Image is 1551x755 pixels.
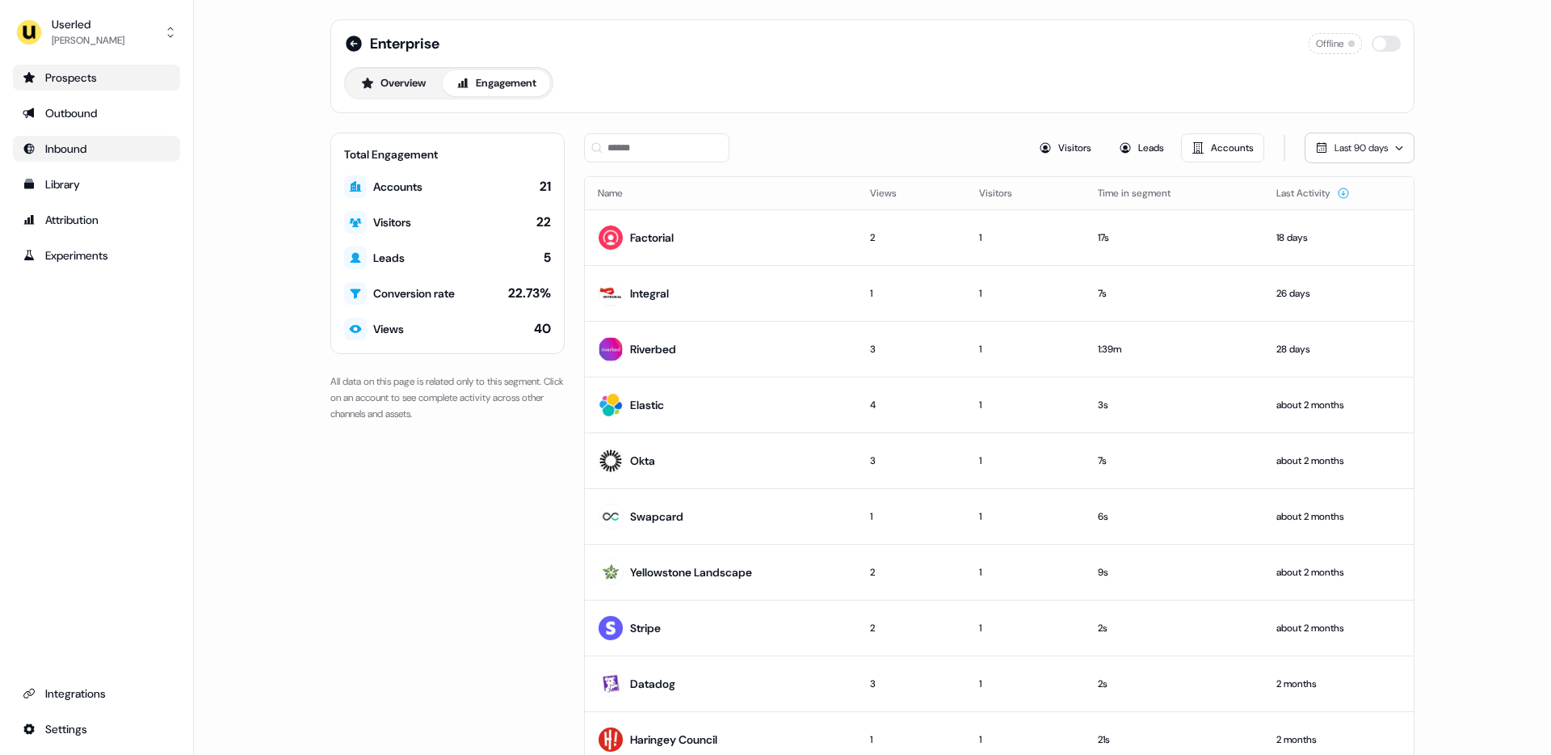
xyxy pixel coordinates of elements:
[870,230,953,246] div: 2
[373,179,422,195] div: Accounts
[1276,732,1401,748] div: 2 months
[508,285,551,302] div: 22.73 %
[1098,397,1250,413] div: 3s
[1098,508,1250,525] div: 6s
[534,320,551,338] div: 40
[1098,732,1250,748] div: 21s
[1181,133,1264,162] button: Accounts
[536,213,551,231] div: 22
[1276,179,1350,208] button: Last Activity
[630,285,669,302] div: Integral
[979,397,1072,413] div: 1
[52,16,124,32] div: Userled
[373,250,405,266] div: Leads
[1098,285,1250,302] div: 7s
[630,676,675,692] div: Datadog
[443,70,550,96] button: Engagement
[598,179,642,208] button: Name
[23,247,170,264] div: Experiments
[979,341,1072,357] div: 1
[373,285,455,302] div: Conversion rate
[13,243,180,268] a: Go to experiments
[13,207,180,233] a: Go to attribution
[979,453,1072,469] div: 1
[540,178,551,196] div: 21
[979,230,1072,246] div: 1
[630,397,664,413] div: Elastic
[870,676,953,692] div: 3
[870,453,953,469] div: 3
[330,373,565,422] p: All data on this page is related only to this segment. Click on an account to see complete activi...
[373,321,404,337] div: Views
[23,212,170,228] div: Attribution
[1276,453,1401,469] div: about 2 months
[1276,508,1401,525] div: about 2 months
[1276,285,1401,302] div: 26 days
[13,13,180,52] button: Userled[PERSON_NAME]
[979,676,1072,692] div: 1
[630,230,674,246] div: Factorial
[870,620,953,636] div: 2
[870,732,953,748] div: 1
[979,732,1072,748] div: 1
[23,685,170,702] div: Integrations
[23,70,170,86] div: Prospects
[544,249,551,267] div: 5
[630,453,655,469] div: Okta
[979,179,1032,208] button: Visitors
[1098,676,1250,692] div: 2s
[1305,133,1414,163] button: Last 90 days
[1276,676,1401,692] div: 2 months
[1098,564,1250,580] div: 9s
[979,620,1072,636] div: 1
[13,716,180,742] a: Go to integrations
[630,508,683,525] div: Swapcard
[870,397,953,413] div: 4
[1098,341,1250,357] div: 1:39m
[373,214,411,230] div: Visitors
[23,105,170,121] div: Outbound
[1276,564,1401,580] div: about 2 months
[347,70,439,96] button: Overview
[630,732,717,748] div: Haringey Council
[1276,397,1401,413] div: about 2 months
[1098,179,1190,208] button: Time in segment
[13,65,180,91] a: Go to prospects
[1108,133,1175,162] button: Leads
[1276,620,1401,636] div: about 2 months
[1276,341,1401,357] div: 28 days
[630,620,661,636] div: Stripe
[370,34,439,53] span: Enterprise
[1276,230,1401,246] div: 18 days
[979,508,1072,525] div: 1
[870,341,953,357] div: 3
[1098,453,1250,469] div: 7s
[870,285,953,302] div: 1
[13,136,180,162] a: Go to Inbound
[870,179,916,208] button: Views
[23,141,170,157] div: Inbound
[1098,230,1250,246] div: 17s
[630,564,752,580] div: Yellowstone Landscape
[979,564,1072,580] div: 1
[1098,620,1250,636] div: 2s
[979,285,1072,302] div: 1
[344,146,551,162] div: Total Engagement
[13,171,180,197] a: Go to templates
[13,100,180,126] a: Go to outbound experience
[52,32,124,49] div: [PERSON_NAME]
[13,681,180,706] a: Go to integrations
[23,721,170,737] div: Settings
[1335,141,1388,154] span: Last 90 days
[1028,133,1102,162] button: Visitors
[1309,33,1362,54] div: Offline
[23,176,170,192] div: Library
[870,564,953,580] div: 2
[630,341,676,357] div: Riverbed
[870,508,953,525] div: 1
